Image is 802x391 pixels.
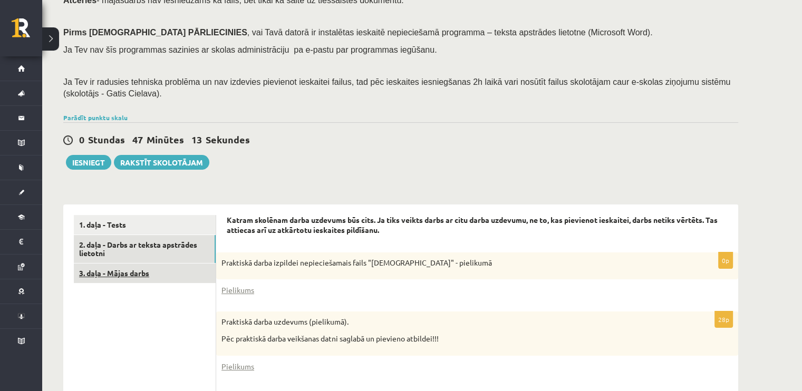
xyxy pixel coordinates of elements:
span: 0 [79,133,84,145]
span: Sekundes [206,133,250,145]
span: Pirms [DEMOGRAPHIC_DATA] PĀRLIECINIES [63,28,247,37]
a: Parādīt punktu skalu [63,113,128,122]
a: Pielikums [221,285,254,296]
span: Ja Tev ir radusies tehniska problēma un nav izdevies pievienot ieskaitei failus, tad pēc ieskaite... [63,77,730,98]
p: Praktiskā darba izpildei nepieciešamais fails "[DEMOGRAPHIC_DATA]" - pielikumā [221,258,680,268]
strong: Katram skolēnam darba uzdevums būs cits. Ja tiks veikts darbs ar citu darba uzdevumu, ne to, kas ... [227,215,718,235]
p: 0p [718,252,733,269]
span: Stundas [88,133,125,145]
span: Ja Tev nav šīs programmas sazinies ar skolas administrāciju pa e-pastu par programmas iegūšanu. [63,45,437,54]
span: Minūtes [147,133,184,145]
a: 2. daļa - Darbs ar teksta apstrādes lietotni [74,235,216,263]
a: Rakstīt skolotājam [114,155,209,170]
p: Praktiskā darba uzdevums (pielikumā). [221,317,680,327]
a: Rīgas 1. Tālmācības vidusskola [12,18,42,45]
button: Iesniegt [66,155,111,170]
p: 28p [714,311,733,328]
a: 3. daļa - Mājas darbs [74,263,216,283]
body: Визуальный текстовый редактор, wiswyg-editor-user-answer-47024864017140 [11,11,500,22]
span: 47 [132,133,143,145]
p: Pēc praktiskā darba veikšanas datni saglabā un pievieno atbildei!!! [221,334,680,344]
span: , vai Tavā datorā ir instalētas ieskaitē nepieciešamā programma – teksta apstrādes lietotne (Micr... [247,28,653,37]
span: 13 [191,133,202,145]
a: 1. daļa - Tests [74,215,216,234]
a: Pielikums [221,361,254,372]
